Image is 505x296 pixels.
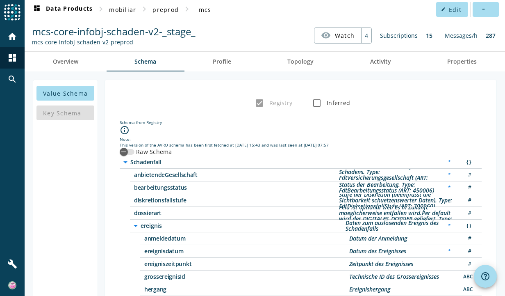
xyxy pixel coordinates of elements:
mat-icon: chevron_right [139,4,149,14]
mat-icon: help_outline [480,271,490,281]
div: Required [444,184,455,192]
span: /ereignis/anmeldedatum [144,236,349,241]
div: Description [349,236,407,241]
div: Number [459,196,475,205]
span: / [130,159,335,165]
span: mobiliar [109,6,136,14]
span: /ereignis/hergang [144,287,349,292]
span: Topology [287,59,314,64]
mat-icon: dashboard [7,53,17,63]
span: Watch [335,28,355,43]
label: Raw Schema [134,148,172,156]
span: Profile [213,59,231,64]
i: arrow_drop_down [121,157,130,167]
div: Description [349,274,439,280]
div: Description [349,248,406,254]
span: Properties [447,59,477,64]
span: /bearbeitungsstatus [134,185,339,190]
span: Overview [53,59,78,64]
div: Number [459,171,475,179]
mat-icon: home [7,32,17,41]
mat-icon: search [7,74,17,84]
div: Description [339,199,457,227]
div: Object [459,158,475,167]
mat-icon: chevron_right [182,4,192,14]
div: Number [459,234,475,243]
div: Description [339,163,442,186]
div: 287 [482,28,500,44]
div: 4 [361,28,371,43]
img: spoud-logo.svg [4,4,20,21]
div: Note: [120,136,482,142]
mat-icon: more_horiz [481,7,485,11]
div: String [459,273,475,281]
button: mobiliar [106,2,139,17]
span: mcs [199,6,212,14]
span: Edit [449,6,462,14]
span: mcs-core-infobj-schaden-v2-_stage_ [32,25,196,38]
div: Schema from Registry [120,119,482,125]
button: preprod [149,2,182,17]
div: Object [459,222,475,230]
mat-icon: chevron_right [96,4,106,14]
div: Description [339,192,457,209]
span: /diskretionsfallstufe [134,197,339,203]
span: /ereignis/ereignisdatum [144,248,349,254]
mat-icon: build [7,259,17,269]
i: info_outline [120,125,130,135]
div: Number [459,184,475,192]
div: Number [459,209,475,218]
div: Number [459,247,475,256]
button: Edit [436,2,468,17]
button: mcs [192,2,218,17]
span: /ereignis/grossereignisId [144,274,349,280]
button: Data Products [29,2,96,17]
button: Watch [314,28,361,43]
span: /anbietendeGesellschaft [134,172,339,178]
span: preprod [152,6,179,14]
div: Required [444,171,455,179]
div: Subscriptions [376,28,422,44]
span: /ereignis/ereigniszeitpunkt [144,261,349,267]
div: Required [444,222,455,230]
mat-icon: visibility [321,30,331,40]
span: /ereignis [141,223,346,229]
img: 1514657a362cca3e7f02312172891f38 [8,281,16,289]
div: This version of the AVRO schema has been first fetched at [DATE] 15:43 and was last seen at [DATE... [120,142,482,148]
label: Inferred [325,99,350,107]
mat-icon: dashboard [32,5,42,14]
span: Value Schema [43,89,88,97]
div: Description [339,182,442,193]
div: String [459,285,475,294]
div: 15 [422,28,437,44]
span: Activity [370,59,391,64]
span: /dossierart [134,210,339,216]
button: Value Schema [36,86,94,101]
div: Description [346,220,439,232]
span: Schema [134,59,156,64]
span: Data Products [32,5,93,14]
div: Kafka Topic: mcs-core-infobj-schaden-v2-preprod [32,38,196,46]
div: Messages/h [441,28,482,44]
div: Description [349,287,390,292]
mat-icon: edit [441,7,446,11]
div: Number [459,260,475,268]
div: Required [444,247,455,256]
div: Required [444,158,455,167]
i: arrow_drop_down [131,221,141,231]
div: Description [349,261,413,267]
